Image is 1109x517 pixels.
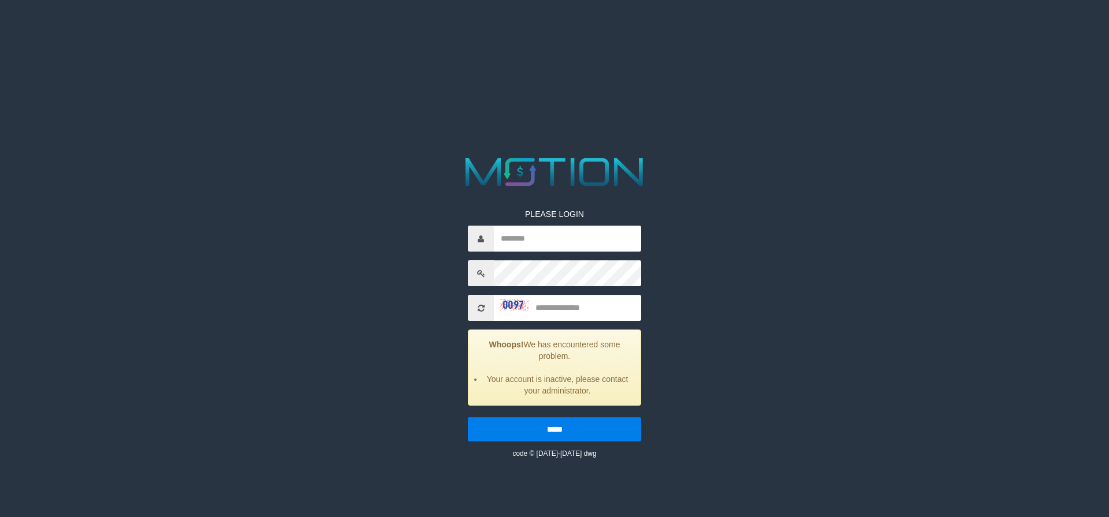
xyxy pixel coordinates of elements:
[500,299,529,310] img: captcha
[457,153,652,191] img: MOTION_logo.png
[512,449,596,458] small: code © [DATE]-[DATE] dwg
[483,373,632,396] li: Your account is inactive, please contact your administrator.
[468,329,641,406] div: We has encountered some problem.
[489,340,524,349] strong: Whoops!
[468,208,641,220] p: PLEASE LOGIN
